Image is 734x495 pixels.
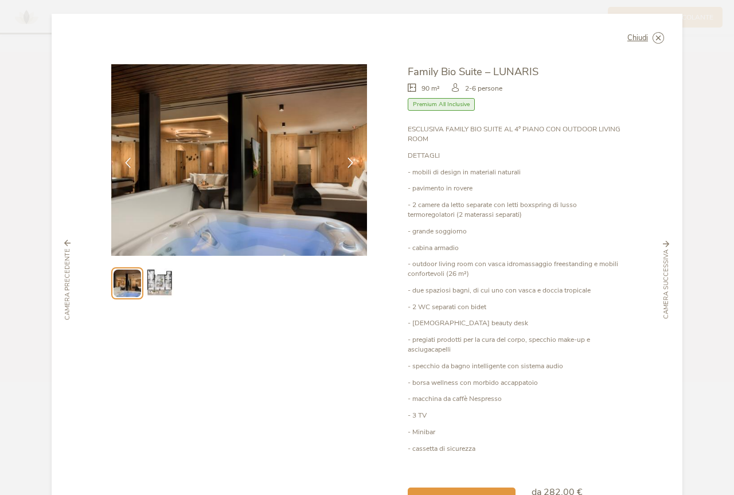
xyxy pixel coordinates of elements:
[465,84,502,93] span: 2-6 persone
[408,361,623,371] p: - specchio da bagno intelligente con sistema audio
[63,248,72,320] span: Camera precedente
[408,286,623,295] p: - due spaziosi bagni, di cui uno con vasca e doccia tropicale
[408,302,623,312] p: - 2 WC separati con bidet
[408,151,623,161] p: DETTAGLI
[421,84,440,93] span: 90 m²
[111,64,367,256] img: Family Bio Suite – LUNARIS
[408,98,475,111] span: Premium All Inclusive
[662,250,671,319] span: Camera successiva
[408,124,623,144] p: ESCLUSIVA FAMILY BIO SUITE AL 4° PIANO CON OUTDOOR LIVING ROOM
[408,378,623,388] p: - borsa wellness con morbido accappatoio
[408,335,623,354] p: - pregiati prodotti per la cura del corpo, specchio make-up e asciugacapelli
[114,270,140,297] img: Preview
[408,64,538,79] span: Family Bio Suite – LUNARIS
[408,227,623,236] p: - grande soggiorno
[408,167,623,177] p: - mobili di design in materiali naturali
[408,259,623,279] p: - outdoor living room con vasca idromassaggio freestanding e mobili confortevoli (26 m²)
[408,243,623,253] p: - cabina armadio
[145,268,174,298] img: Preview
[408,200,623,220] p: - 2 camere da letto separate con letti boxspring di lusso termoregolatori (2 materassi separati)
[408,184,623,193] p: - pavimento in rovere
[408,318,623,328] p: - [DEMOGRAPHIC_DATA] beauty desk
